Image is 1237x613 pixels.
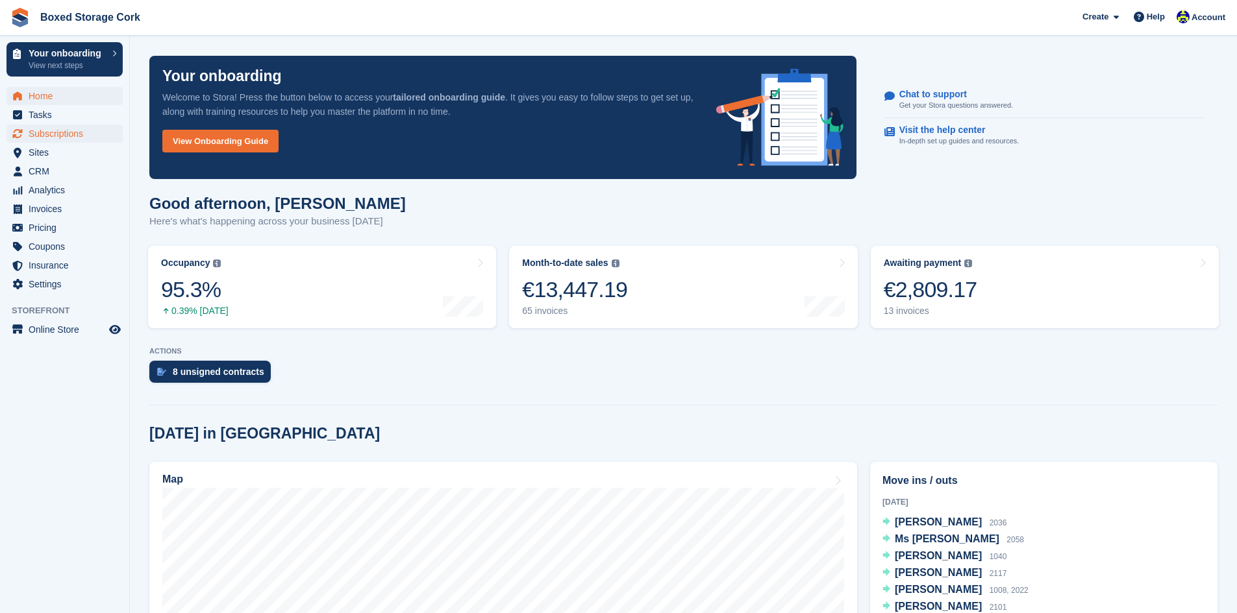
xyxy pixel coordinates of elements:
h2: Map [162,474,183,485]
span: [PERSON_NAME] [895,550,982,561]
a: [PERSON_NAME] 1040 [882,548,1006,565]
img: onboarding-info-6c161a55d2c0e0a8cae90662b2fe09162a5109e8cc188191df67fb4f79e88e88.svg [716,69,843,166]
a: View Onboarding Guide [162,130,279,152]
a: menu [6,125,123,143]
span: 2058 [1006,535,1024,544]
div: 95.3% [161,276,229,303]
a: Visit the help center In-depth set up guides and resources. [884,118,1205,153]
p: View next steps [29,60,106,71]
span: Tasks [29,106,106,124]
a: menu [6,219,123,237]
a: 8 unsigned contracts [149,361,277,389]
div: Month-to-date sales [522,258,608,269]
span: [PERSON_NAME] [895,567,982,578]
span: Online Store [29,320,106,339]
div: 65 invoices [522,306,627,317]
span: Storefront [12,304,129,317]
span: 2036 [990,518,1007,527]
span: Analytics [29,181,106,199]
div: Occupancy [161,258,210,269]
p: Your onboarding [162,69,282,84]
a: Chat to support Get your Stora questions answered. [884,82,1205,118]
span: Help [1147,10,1165,23]
a: menu [6,200,123,218]
span: 2101 [990,603,1007,612]
span: Create [1082,10,1108,23]
a: Boxed Storage Cork [35,6,145,28]
p: Get your Stora questions answered. [899,100,1013,111]
a: menu [6,106,123,124]
span: Settings [29,275,106,293]
span: Account [1192,11,1225,24]
span: Ms [PERSON_NAME] [895,533,999,544]
span: 1040 [990,552,1007,561]
h2: Move ins / outs [882,473,1205,488]
span: Coupons [29,237,106,256]
span: [PERSON_NAME] [895,516,982,527]
img: Vincent [1177,10,1190,23]
a: menu [6,275,123,293]
p: Your onboarding [29,49,106,58]
a: Awaiting payment €2,809.17 13 invoices [871,246,1219,328]
img: stora-icon-8386f47178a22dfd0bd8f6a31ec36ba5ce8667c1dd55bd0f319d3a0aa187defe.svg [10,8,30,27]
a: menu [6,162,123,180]
div: Awaiting payment [884,258,962,269]
span: Insurance [29,256,106,274]
span: Pricing [29,219,106,237]
span: Invoices [29,200,106,218]
span: Subscriptions [29,125,106,143]
h2: [DATE] in [GEOGRAPHIC_DATA] [149,425,380,442]
a: menu [6,320,123,339]
p: Visit the help center [899,125,1009,136]
p: In-depth set up guides and resources. [899,136,1019,147]
img: icon-info-grey-7440780725fd019a000dd9b08b2336e03edf1995a4989e88bcd33f0948082b44.svg [964,259,972,267]
a: menu [6,181,123,199]
div: [DATE] [882,496,1205,508]
img: icon-info-grey-7440780725fd019a000dd9b08b2336e03edf1995a4989e88bcd33f0948082b44.svg [612,259,619,267]
span: CRM [29,162,106,180]
a: menu [6,143,123,162]
h1: Good afternoon, [PERSON_NAME] [149,195,406,212]
img: icon-info-grey-7440780725fd019a000dd9b08b2336e03edf1995a4989e88bcd33f0948082b44.svg [213,259,221,267]
div: 8 unsigned contracts [173,367,264,377]
span: 1008, 2022 [990,586,1029,595]
p: Welcome to Stora! Press the button below to access your . It gives you easy to follow steps to ge... [162,90,695,119]
img: contract_signature_icon-13c848040528278c33f63329250d36e43548de30e8caae1d1a13099fd9432cc5.svg [157,368,166,376]
a: Ms [PERSON_NAME] 2058 [882,531,1024,548]
a: [PERSON_NAME] 1008, 2022 [882,582,1029,599]
a: Occupancy 95.3% 0.39% [DATE] [148,246,496,328]
a: [PERSON_NAME] 2117 [882,565,1006,582]
a: [PERSON_NAME] 2036 [882,514,1006,531]
a: menu [6,87,123,105]
div: €13,447.19 [522,276,627,303]
a: menu [6,237,123,256]
p: Chat to support [899,89,1003,100]
a: menu [6,256,123,274]
p: Here's what's happening across your business [DATE] [149,214,406,229]
div: 13 invoices [884,306,977,317]
div: 0.39% [DATE] [161,306,229,317]
span: Home [29,87,106,105]
a: Preview store [107,322,123,337]
a: Your onboarding View next steps [6,42,123,77]
span: [PERSON_NAME] [895,601,982,612]
div: €2,809.17 [884,276,977,303]
span: 2117 [990,569,1007,578]
span: [PERSON_NAME] [895,584,982,595]
a: Month-to-date sales €13,447.19 65 invoices [509,246,857,328]
p: ACTIONS [149,347,1218,355]
span: Sites [29,143,106,162]
strong: tailored onboarding guide [393,92,505,102]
